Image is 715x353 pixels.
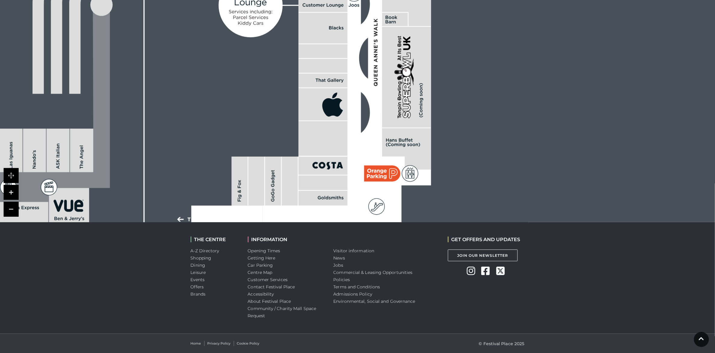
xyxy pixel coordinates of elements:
[191,248,219,253] a: A-Z Directory
[448,237,520,242] h2: GET OFFERS AND UPDATES
[334,270,413,275] a: Commercial & Leasing Opportunities
[191,270,206,275] a: Leisure
[248,270,273,275] a: Centre Map
[191,262,205,268] a: Dining
[191,255,211,261] a: Shopping
[248,299,291,304] a: About Festival Place
[479,340,525,347] p: © Festival Place 2025
[334,299,415,304] a: Environmental, Social and Governance
[248,248,280,253] a: Opening Times
[248,306,316,318] a: Community / Charity Mall Space Request
[191,237,239,242] h2: THE CENTRE
[237,341,260,346] a: Cookie Policy
[248,291,274,297] a: Accessibility
[191,284,204,290] a: Offers
[248,237,325,242] h2: INFORMATION
[334,248,374,253] a: Visitor information
[248,262,273,268] a: Car Parking
[334,291,372,297] a: Admissions Policy
[334,255,345,261] a: News
[248,277,288,282] a: Customer Services
[334,262,343,268] a: Jobs
[334,277,350,282] a: Policies
[248,255,276,261] a: Getting Here
[191,341,201,346] a: Home
[191,277,205,282] a: Events
[248,284,295,290] a: Contact Festival Place
[448,250,518,261] a: Join Our Newsletter
[191,291,206,297] a: Brands
[334,284,380,290] a: Terms and Conditions
[208,341,231,346] a: Privacy Policy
